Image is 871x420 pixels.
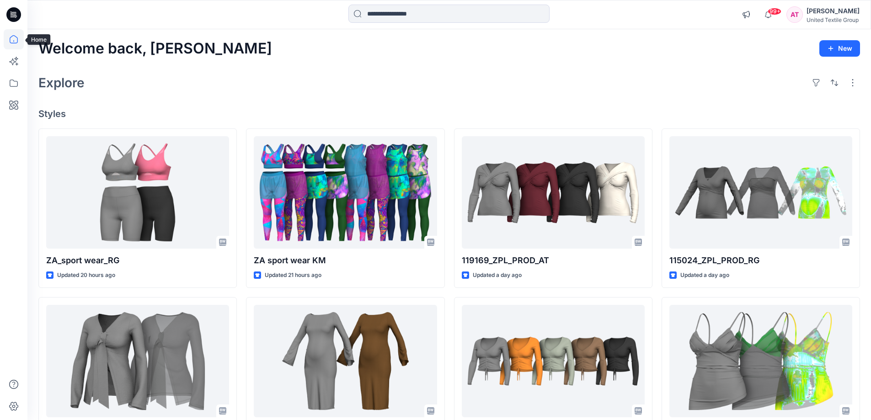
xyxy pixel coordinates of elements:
p: Updated a day ago [473,271,522,280]
div: AT [786,6,803,23]
p: Updated 21 hours ago [265,271,321,280]
div: United Textile Group [807,16,860,23]
h4: Styles [38,108,860,119]
a: 120351_ZPL_DEV_AT [669,305,852,418]
div: [PERSON_NAME] [807,5,860,16]
a: 119169_ZPL_PROD_AT [462,136,645,249]
p: 115024_ZPL_PROD_RG [669,254,852,267]
p: Updated a day ago [680,271,729,280]
p: 119169_ZPL_PROD_AT [462,254,645,267]
a: 118922_UA_BD_PROD_RG [46,305,229,418]
h2: Welcome back, [PERSON_NAME] [38,40,272,57]
p: Updated 20 hours ago [57,271,115,280]
button: New [819,40,860,57]
h2: Explore [38,75,85,90]
a: 108917_ZPL_PROD_AT [462,305,645,418]
p: ZA_sport wear_RG [46,254,229,267]
a: ZA_sport wear_RG [46,136,229,249]
a: 120197 ZPL DEV KM [254,305,437,418]
a: 115024_ZPL_PROD_RG [669,136,852,249]
a: ZA sport wear KM [254,136,437,249]
span: 99+ [768,8,781,15]
p: ZA sport wear KM [254,254,437,267]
